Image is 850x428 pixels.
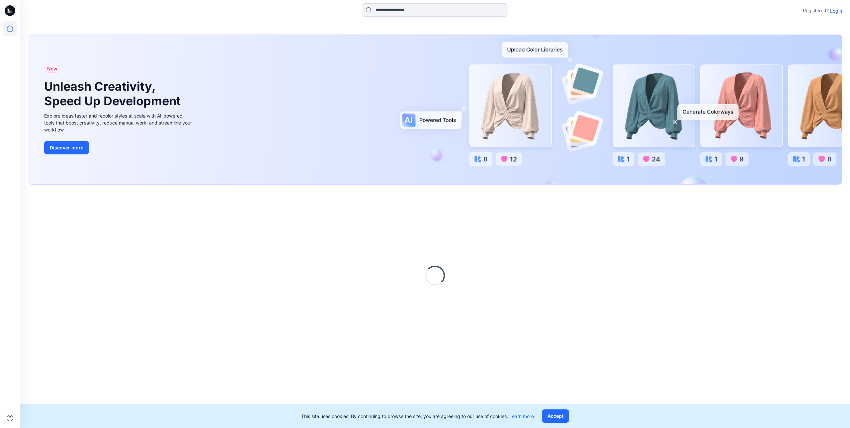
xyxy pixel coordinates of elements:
p: Login [830,7,842,14]
p: This site uses cookies. By continuing to browse the site, you are agreeing to our use of cookies. [301,413,534,420]
a: Learn more [509,413,534,419]
button: Discover more [44,141,89,154]
h1: Unleash Creativity, Speed Up Development [44,79,184,108]
div: Explore ideas faster and recolor styles at scale with AI-powered tools that boost creativity, red... [44,112,194,133]
a: Discover more [44,141,194,154]
span: New [47,65,57,73]
p: Registered? [803,7,829,15]
button: Accept [542,409,569,423]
